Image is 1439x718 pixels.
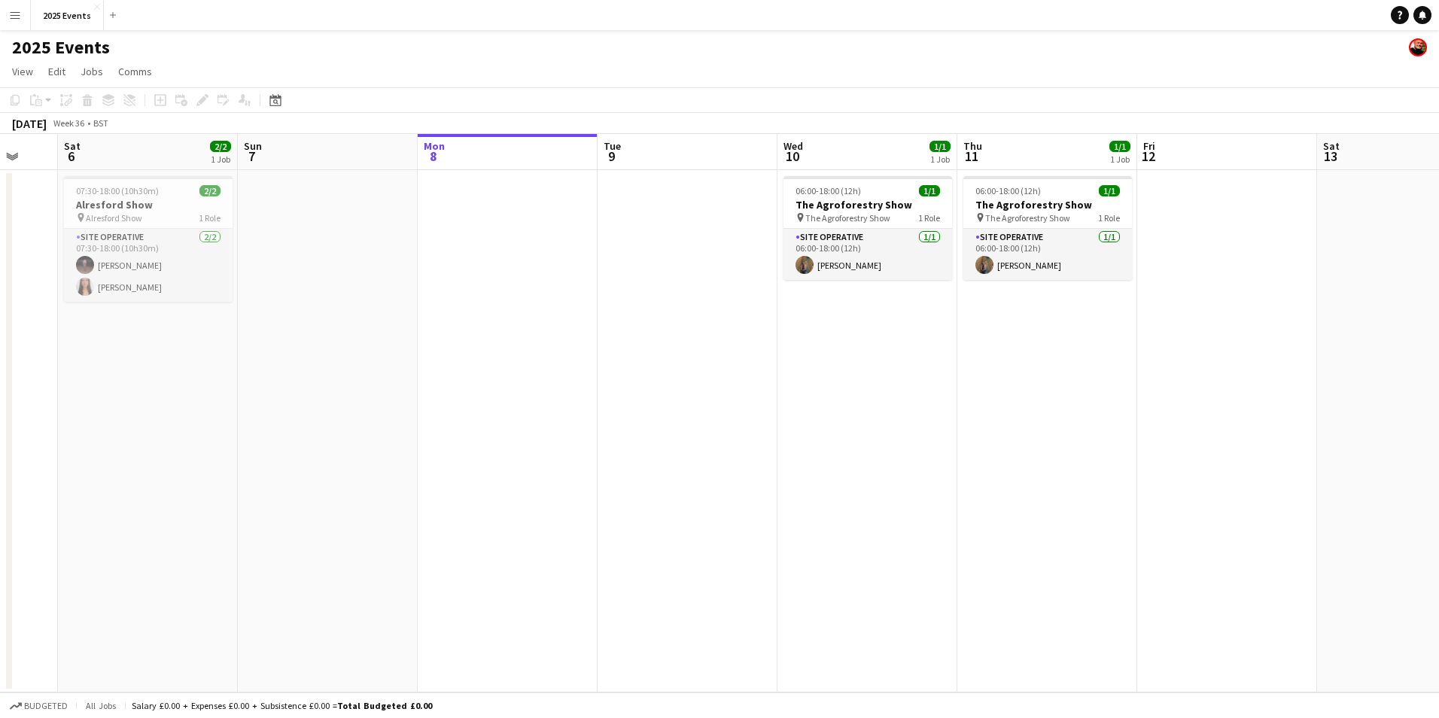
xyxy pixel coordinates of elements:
[24,701,68,711] span: Budgeted
[81,65,103,78] span: Jobs
[75,62,109,81] a: Jobs
[83,700,119,711] span: All jobs
[132,700,432,711] div: Salary £0.00 + Expenses £0.00 + Subsistence £0.00 =
[48,65,65,78] span: Edit
[8,698,70,714] button: Budgeted
[50,117,87,129] span: Week 36
[93,117,108,129] div: BST
[12,36,110,59] h1: 2025 Events
[12,116,47,131] div: [DATE]
[42,62,71,81] a: Edit
[6,62,39,81] a: View
[12,65,33,78] span: View
[1409,38,1427,56] app-user-avatar: Josh Tutty
[337,700,432,711] span: Total Budgeted £0.00
[112,62,158,81] a: Comms
[118,65,152,78] span: Comms
[31,1,104,30] button: 2025 Events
